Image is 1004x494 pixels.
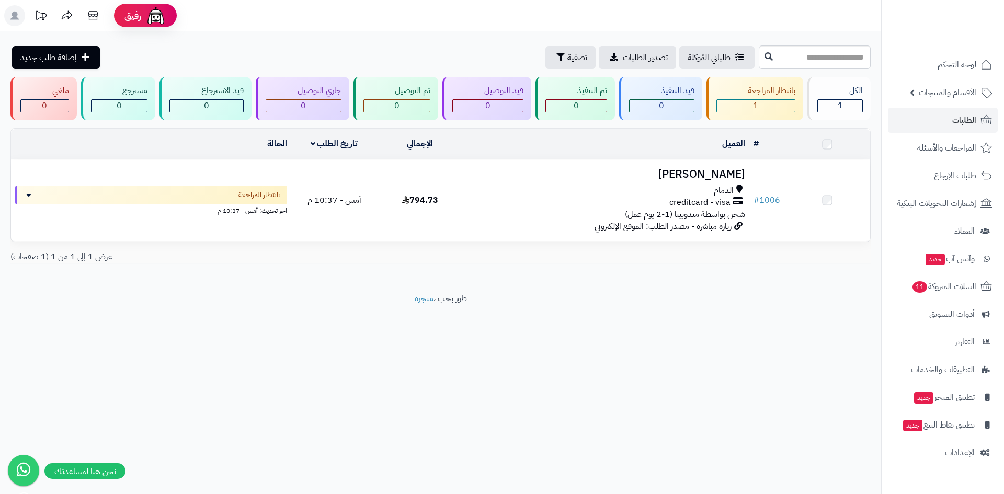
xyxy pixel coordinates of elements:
div: 0 [21,100,69,112]
span: تصفية [567,51,587,64]
span: طلباتي المُوكلة [688,51,731,64]
span: 11 [912,281,928,293]
span: طلبات الإرجاع [934,168,976,183]
span: الأقسام والمنتجات [919,85,976,100]
div: تم التنفيذ [545,85,607,97]
div: مسترجع [91,85,148,97]
div: جاري التوصيل [266,85,341,97]
span: 0 [117,99,122,112]
a: طلباتي المُوكلة [679,46,755,69]
a: المراجعات والأسئلة [888,135,998,160]
a: الحالة [267,137,287,150]
div: قيد التنفيذ [629,85,694,97]
span: الطلبات [952,113,976,128]
span: زيارة مباشرة - مصدر الطلب: الموقع الإلكتروني [595,220,732,233]
div: تم التوصيل [363,85,431,97]
a: أدوات التسويق [888,302,998,327]
span: 0 [659,99,664,112]
span: أمس - 10:37 م [307,194,361,206]
span: # [754,194,759,206]
a: بانتظار المراجعة 1 [704,77,806,120]
a: الإعدادات [888,440,998,465]
span: إضافة طلب جديد [20,51,77,64]
a: التطبيقات والخدمات [888,357,998,382]
a: الكل1 [805,77,873,120]
span: بانتظار المراجعة [238,190,281,200]
a: إشعارات التحويلات البنكية [888,191,998,216]
a: تطبيق المتجرجديد [888,385,998,410]
div: ملغي [20,85,69,97]
a: تطبيق نقاط البيعجديد [888,412,998,438]
a: قيد التوصيل 0 [440,77,533,120]
span: 0 [301,99,306,112]
div: 0 [170,100,243,112]
span: 1 [838,99,843,112]
span: أدوات التسويق [929,307,975,321]
a: الطلبات [888,108,998,133]
div: 0 [630,100,694,112]
div: بانتظار المراجعة [716,85,796,97]
a: السلات المتروكة11 [888,274,998,299]
a: قيد التنفيذ 0 [617,77,704,120]
span: وآتس آب [925,251,975,266]
div: اخر تحديث: أمس - 10:37 م [15,204,287,215]
a: تم التوصيل 0 [351,77,441,120]
span: 0 [42,99,47,112]
span: creditcard - visa [669,197,731,209]
div: 0 [453,100,523,112]
a: لوحة التحكم [888,52,998,77]
a: قيد الاسترجاع 0 [157,77,254,120]
div: قيد الاسترجاع [169,85,244,97]
span: لوحة التحكم [938,58,976,72]
div: عرض 1 إلى 1 من 1 (1 صفحات) [3,251,441,263]
a: طلبات الإرجاع [888,163,998,188]
span: العملاء [954,224,975,238]
span: 0 [485,99,490,112]
a: التقارير [888,329,998,354]
span: التطبيقات والخدمات [911,362,975,377]
span: شحن بواسطة مندوبينا (1-2 يوم عمل) [625,208,745,221]
span: 0 [204,99,209,112]
img: ai-face.png [145,5,166,26]
span: الإعدادات [945,445,975,460]
a: مسترجع 0 [79,77,158,120]
span: التقارير [955,335,975,349]
a: تاريخ الطلب [311,137,358,150]
span: جديد [903,420,922,431]
a: تم التنفيذ 0 [533,77,617,120]
div: قيد التوصيل [452,85,523,97]
div: 1 [717,100,795,112]
a: العملاء [888,219,998,244]
span: تطبيق المتجر [913,390,975,405]
div: الكل [817,85,863,97]
a: متجرة [415,292,433,305]
span: المراجعات والأسئلة [917,141,976,155]
div: 0 [266,100,341,112]
a: العميل [722,137,745,150]
span: تصدير الطلبات [623,51,668,64]
img: logo-2.png [933,12,994,33]
span: رفيق [124,9,141,22]
span: تطبيق نقاط البيع [902,418,975,432]
span: السلات المتروكة [911,279,976,294]
div: 0 [546,100,607,112]
span: جديد [926,254,945,265]
a: #1006 [754,194,780,206]
a: تصدير الطلبات [599,46,676,69]
div: 0 [92,100,147,112]
span: 1 [753,99,758,112]
span: 794.73 [402,194,438,206]
h3: [PERSON_NAME] [467,168,745,180]
a: # [754,137,759,150]
a: جاري التوصيل 0 [254,77,351,120]
button: تصفية [545,46,596,69]
span: 0 [394,99,400,112]
span: جديد [914,392,933,404]
a: ملغي 0 [8,77,79,120]
a: الإجمالي [407,137,433,150]
div: 0 [364,100,430,112]
span: 0 [574,99,579,112]
a: إضافة طلب جديد [12,46,100,69]
span: إشعارات التحويلات البنكية [897,196,976,211]
a: تحديثات المنصة [28,5,54,29]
